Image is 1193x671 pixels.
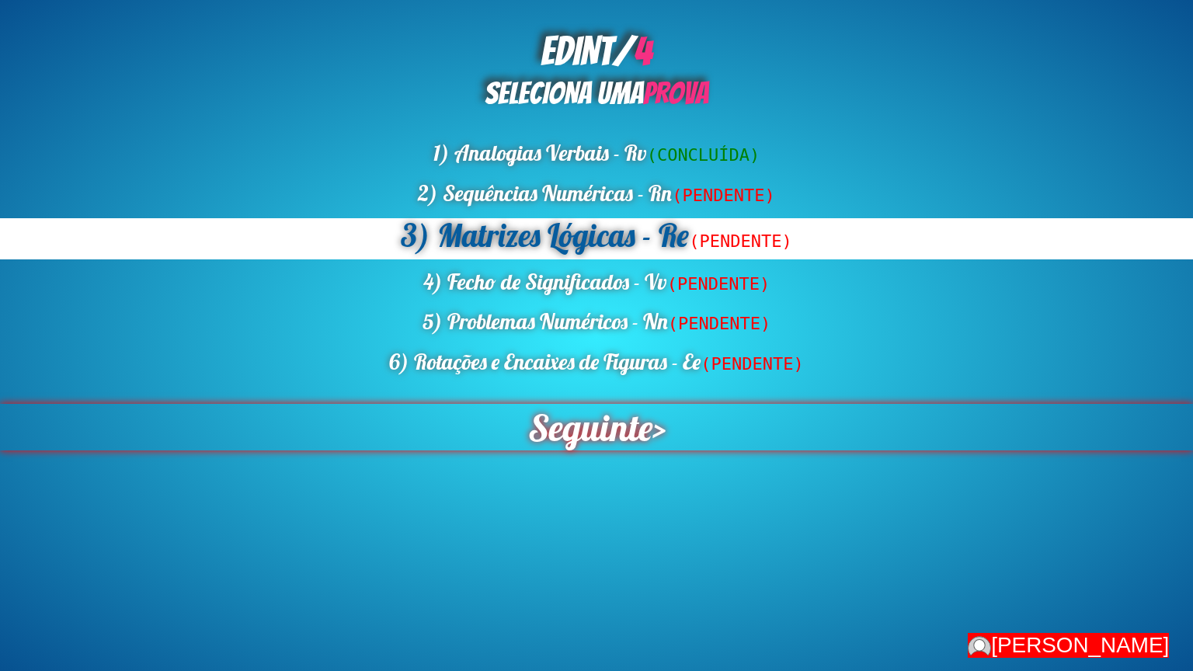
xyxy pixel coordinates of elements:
[701,354,803,374] span: (PENDENTE)
[968,633,1169,658] div: MODO SIN TIEMPO ACTIVADO
[485,77,708,110] span: SELECIONA UMA
[672,186,774,205] span: (PENDENTE)
[643,77,708,110] span: PROVA
[689,231,791,251] span: (PENDENTE)
[634,30,652,72] span: 4
[668,314,770,333] span: (PENDENTE)
[541,30,652,72] b: EDINT/
[523,402,656,452] span: Seguinte
[647,145,760,165] span: (CONCLUÍDA)
[667,274,770,294] span: (PENDENTE)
